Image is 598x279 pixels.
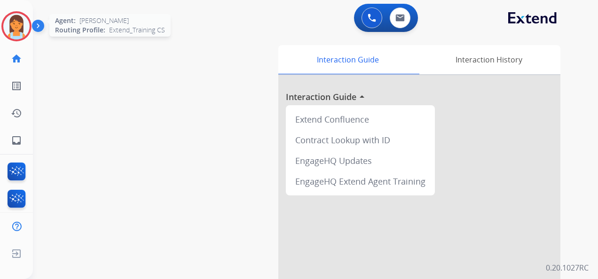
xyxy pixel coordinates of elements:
[290,109,431,130] div: Extend Confluence
[417,45,560,74] div: Interaction History
[11,135,22,146] mat-icon: inbox
[79,16,129,25] span: [PERSON_NAME]
[11,80,22,92] mat-icon: list_alt
[546,262,589,273] p: 0.20.1027RC
[3,13,30,39] img: avatar
[55,25,105,35] span: Routing Profile:
[11,53,22,64] mat-icon: home
[55,16,76,25] span: Agent:
[290,171,431,192] div: EngageHQ Extend Agent Training
[109,25,165,35] span: Extend_Training CS
[290,150,431,171] div: EngageHQ Updates
[290,130,431,150] div: Contract Lookup with ID
[11,108,22,119] mat-icon: history
[278,45,417,74] div: Interaction Guide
